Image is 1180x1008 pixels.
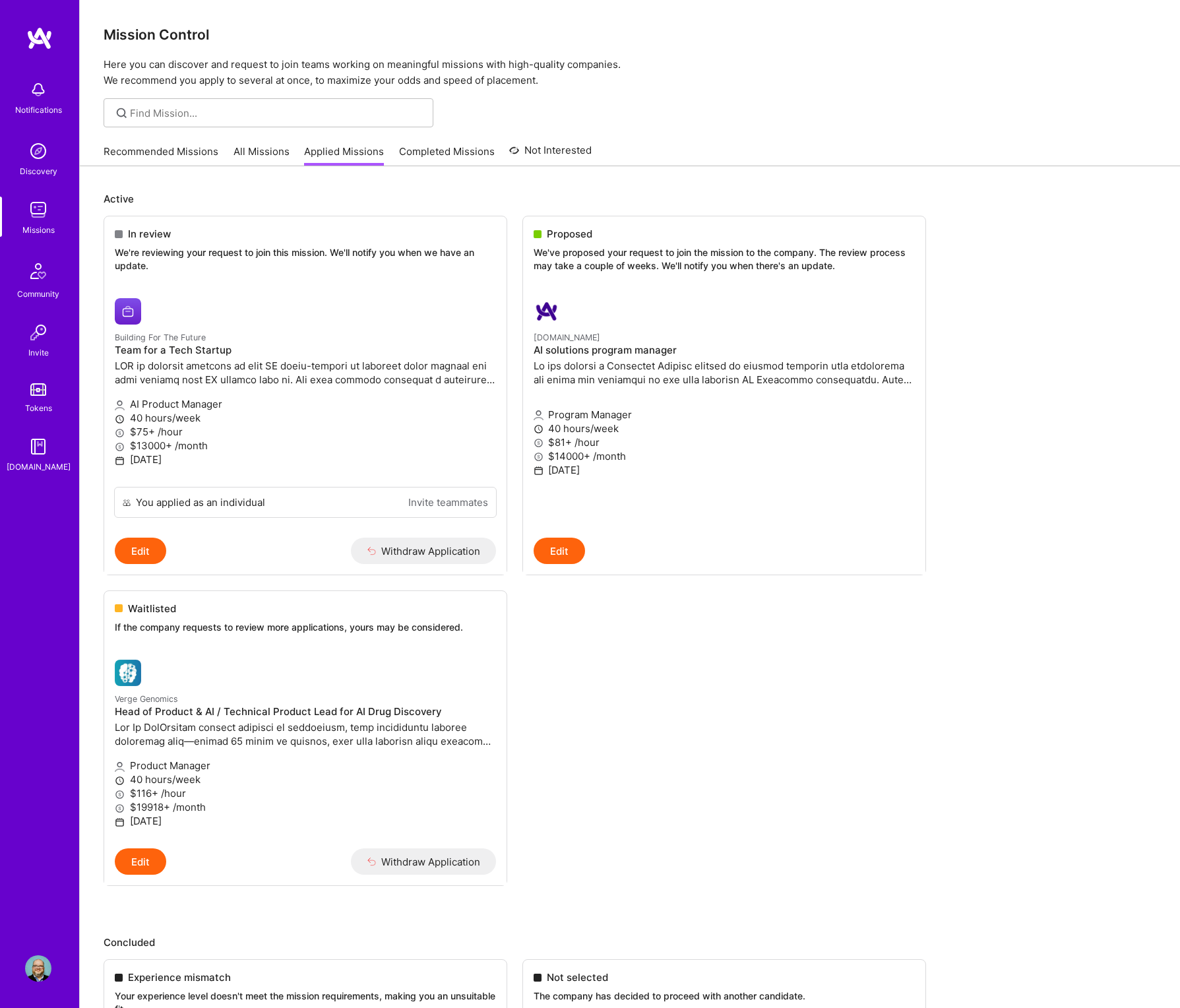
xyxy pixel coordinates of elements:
a: Applied Missions [304,144,384,166]
i: icon Applicant [534,410,543,420]
h4: Team for a Tech Startup [115,344,496,356]
img: Verge Genomics company logo [115,660,141,686]
i: icon MoneyGray [534,452,543,462]
img: tokens [30,383,46,396]
div: Tokens [25,401,52,415]
button: Withdraw Application [351,538,497,564]
p: Here you can discover and request to join teams working on meaningful missions with high-quality ... [104,57,1156,88]
div: Notifications [15,103,62,117]
span: Waitlisted [128,602,176,615]
i: icon Calendar [534,466,543,476]
h4: AI solutions program manager [534,344,915,356]
p: 40 hours/week [534,422,915,435]
a: A.Team company logo[DOMAIN_NAME]AI solutions program managerLo ips dolorsi a Consectet Adipisc el... [523,288,925,538]
p: Product Manager [115,759,496,772]
img: Building For The Future company logo [115,298,141,325]
i: icon MoneyGray [115,803,125,813]
p: LOR ip dolorsit ametcons ad elit SE doeiu-tempori ut laboreet dolor magnaal eni admi veniamq nost... [115,359,496,387]
p: $116+ /hour [115,786,496,800]
a: Building For The Future company logoBuilding For The FutureTeam for a Tech StartupLOR ip dolorsit... [104,288,507,487]
small: [DOMAIN_NAME] [534,332,600,342]
p: AI Product Manager [115,397,496,411]
small: Building For The Future [115,332,206,342]
img: Community [22,255,54,287]
img: A.Team company logo [534,298,560,325]
small: Verge Genomics [115,694,178,704]
p: Concluded [104,935,1156,949]
p: Lor Ip DolOrsitam consect adipisci el seddoeiusm, temp incididuntu laboree doloremag aliq—enimad ... [115,720,496,748]
button: Edit [115,848,166,875]
img: logo [26,26,53,50]
p: We've proposed your request to join the mission to the company. The review process may take a cou... [534,246,915,272]
p: 40 hours/week [115,411,496,425]
button: Edit [115,538,166,564]
img: discovery [25,138,51,164]
p: $13000+ /month [115,439,496,453]
a: User Avatar [22,955,55,982]
a: Completed Missions [399,144,495,166]
h4: Head of Product & AI / Technical Product Lead for AI Drug Discovery [115,706,496,718]
i: icon Applicant [115,762,125,772]
img: User Avatar [25,955,51,982]
button: Edit [534,538,585,564]
p: If the company requests to review more applications, yours may be considered. [115,621,496,634]
p: [DATE] [534,463,915,477]
div: Invite [28,346,49,360]
i: icon MoneyGray [115,790,125,800]
button: Withdraw Application [351,848,497,875]
i: icon Clock [534,424,543,434]
a: Recommended Missions [104,144,218,166]
div: [DOMAIN_NAME] [7,460,71,474]
h3: Mission Control [104,26,1156,43]
i: icon MoneyGray [534,438,543,448]
a: Not Interested [509,142,592,166]
i: icon SearchGrey [114,106,129,121]
p: We're reviewing your request to join this mission. We'll notify you when we have an update. [115,246,496,272]
i: icon Applicant [115,400,125,410]
p: $81+ /hour [534,435,915,449]
img: teamwork [25,197,51,223]
i: icon Clock [115,776,125,786]
a: Verge Genomics company logoVerge GenomicsHead of Product & AI / Technical Product Lead for AI Dru... [104,649,507,848]
span: Proposed [547,227,592,241]
p: [DATE] [115,814,496,828]
div: Missions [22,223,55,237]
a: All Missions [233,144,290,166]
div: You applied as an individual [136,495,265,509]
div: Community [17,287,59,301]
input: Find Mission... [130,106,423,120]
img: Invite [25,319,51,346]
span: In review [128,227,171,241]
div: Discovery [20,164,57,178]
span: Experience mismatch [128,970,231,984]
i: icon MoneyGray [115,442,125,452]
p: $19918+ /month [115,800,496,814]
i: icon Calendar [115,817,125,827]
p: $14000+ /month [534,449,915,463]
p: 40 hours/week [115,772,496,786]
p: Lo ips dolorsi a Consectet Adipisc elitsed do eiusmod temporin utla etdolorema ali enima min veni... [534,359,915,387]
img: guide book [25,433,51,460]
p: Active [104,192,1156,206]
p: $75+ /hour [115,425,496,439]
p: Program Manager [534,408,915,422]
i: icon Clock [115,414,125,424]
p: [DATE] [115,453,496,466]
a: Invite teammates [408,495,488,509]
i: icon MoneyGray [115,428,125,438]
i: icon Calendar [115,456,125,466]
img: bell [25,77,51,103]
